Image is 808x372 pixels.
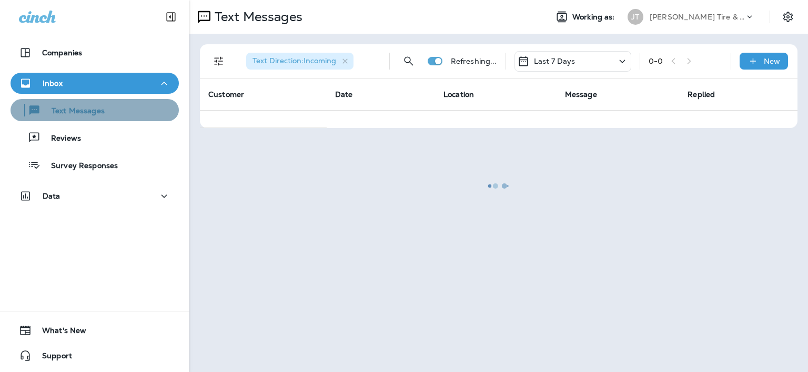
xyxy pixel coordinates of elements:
p: Reviews [41,134,81,144]
button: Inbox [11,73,179,94]
button: What's New [11,320,179,341]
p: Data [43,192,60,200]
button: Survey Responses [11,154,179,176]
p: Text Messages [41,106,105,116]
button: Text Messages [11,99,179,121]
button: Reviews [11,126,179,149]
button: Support [11,345,179,366]
span: Support [32,351,72,364]
span: What's New [32,326,86,339]
button: Data [11,185,179,207]
button: Collapse Sidebar [156,6,186,27]
p: Companies [42,48,82,57]
p: Inbox [43,79,63,87]
p: New [764,57,780,65]
p: Survey Responses [41,161,118,171]
button: Companies [11,42,179,63]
